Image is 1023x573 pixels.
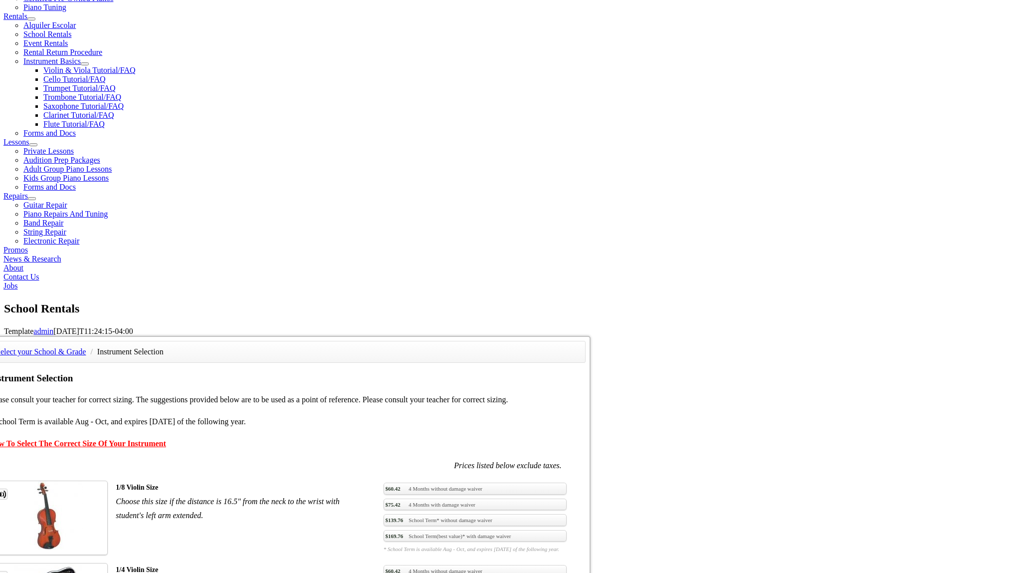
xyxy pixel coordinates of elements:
[43,84,115,92] a: Trumpet Tutorial/FAQ
[27,17,35,20] button: Open submenu of Rentals
[116,497,339,520] em: Choose this size if the distance is 16.5" from the neck to the wrist with student's left arm exte...
[23,165,112,173] a: Adult Group Piano Lessons
[23,156,100,164] a: Audition Prep Packages
[454,461,561,470] em: Prices listed below exclude taxes.
[23,237,79,245] a: Electronic Repair
[116,481,369,495] div: 1/8 Violin Size
[14,481,83,550] img: th_1fc34dab4bdaff02a3697e89cb8f30dd_1344874739Violin1_10size.jpg
[23,30,71,38] a: School Rentals
[384,514,567,526] a: $139.76School Term* without damage waiver
[43,111,114,119] a: Clarinet Tutorial/FAQ
[385,516,403,524] span: $139.76
[23,219,63,227] a: Band Repair
[88,347,95,356] span: /
[23,129,76,137] a: Forms and Docs
[3,255,61,263] a: News & Research
[385,532,403,540] span: $169.76
[53,327,133,335] span: [DATE]T11:24:15-04:00
[3,192,28,200] a: Repairs
[81,62,89,65] button: Open submenu of Instrument Basics
[43,93,121,101] a: Trombone Tutorial/FAQ
[23,174,109,182] a: Kids Group Piano Lessons
[43,102,124,110] a: Saxophone Tutorial/FAQ
[384,499,567,511] a: $75.424 Months with damage waiver
[33,327,53,335] a: admin
[23,3,66,11] a: Piano Tuning
[384,483,567,495] a: $60.424 Months without damage waiver
[384,530,567,542] a: $169.76School Term(best value)* with damage waiver
[29,143,37,146] button: Open submenu of Lessons
[43,66,136,74] a: Violin & Viola Tutorial/FAQ
[3,273,39,281] a: Contact Us
[385,485,400,493] span: $60.42
[43,75,106,83] a: Cello Tutorial/FAQ
[43,120,105,128] a: Flute Tutorial/FAQ
[23,39,68,47] a: Event Rentals
[3,282,17,290] a: Jobs
[23,183,76,191] a: Forms and Docs
[28,197,36,200] button: Open submenu of Repairs
[23,147,74,155] a: Private Lessons
[23,21,76,29] a: Alquiler Escolar
[3,264,23,272] a: About
[23,201,67,209] a: Guitar Repair
[23,57,81,65] a: Instrument Basics
[23,228,66,236] a: String Repair
[3,138,29,146] a: Lessons
[23,48,102,56] a: Rental Return Procedure
[23,210,108,218] a: Piano Repairs And Tuning
[4,327,33,335] span: Template
[97,345,164,359] li: Instrument Selection
[3,246,28,254] a: Promos
[385,501,400,509] span: $75.42
[384,545,567,553] em: * School Term is available Aug - Oct, and expires [DATE] of the following year.
[3,12,27,20] a: Rentals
